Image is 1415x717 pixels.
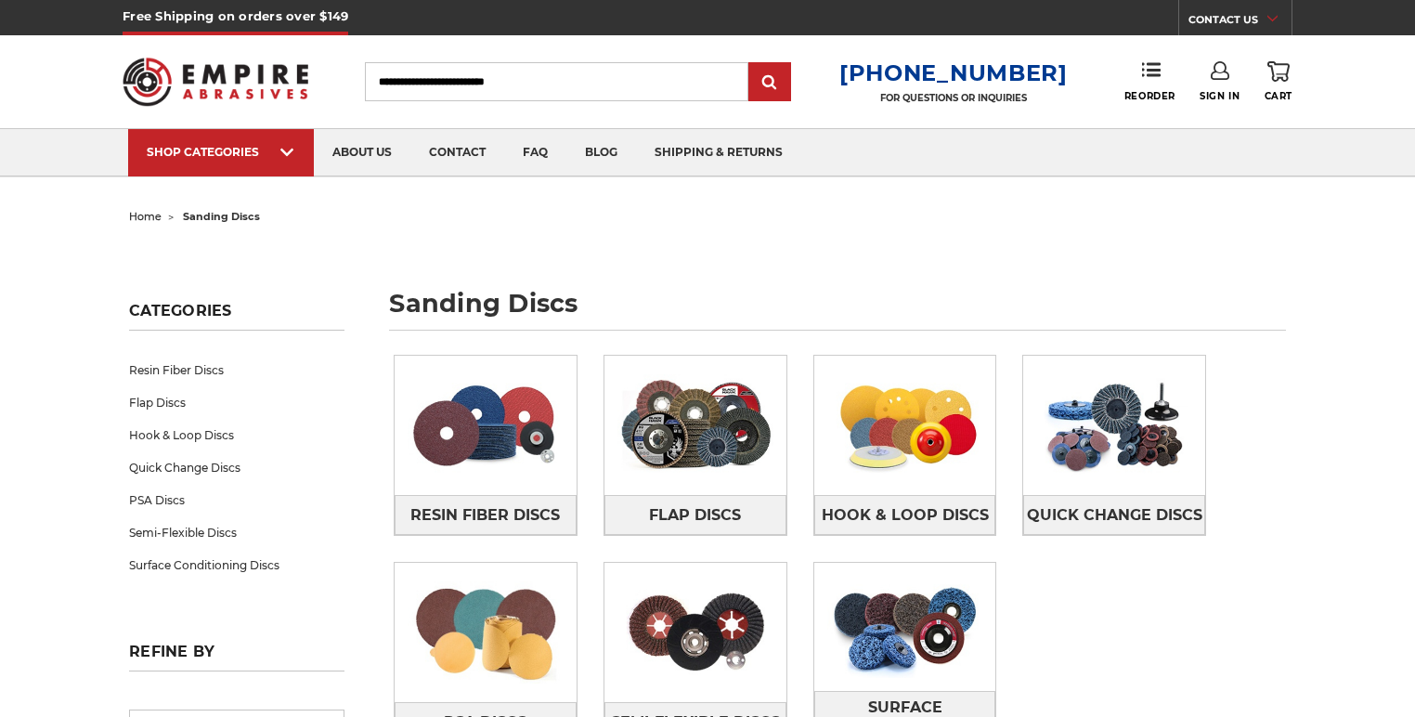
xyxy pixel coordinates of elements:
[395,568,577,697] img: PSA Discs
[822,500,989,531] span: Hook & Loop Discs
[129,419,344,451] a: Hook & Loop Discs
[410,129,504,176] a: contact
[129,210,162,223] a: home
[566,129,636,176] a: blog
[1188,9,1292,35] a: CONTACT US
[839,92,1068,104] p: FOR QUESTIONS OR INQUIRIES
[123,46,308,118] img: Empire Abrasives
[129,302,344,331] h5: Categories
[129,549,344,581] a: Surface Conditioning Discs
[410,500,560,531] span: Resin Fiber Discs
[604,568,786,697] img: Semi-Flexible Discs
[1027,500,1202,531] span: Quick Change Discs
[1023,361,1205,489] img: Quick Change Discs
[129,516,344,549] a: Semi-Flexible Discs
[636,129,801,176] a: shipping & returns
[314,129,410,176] a: about us
[814,361,996,489] img: Hook & Loop Discs
[1023,495,1205,535] a: Quick Change Discs
[814,495,996,535] a: Hook & Loop Discs
[1200,90,1240,102] span: Sign In
[395,495,577,535] a: Resin Fiber Discs
[649,500,741,531] span: Flap Discs
[389,291,1286,331] h1: sanding discs
[129,386,344,419] a: Flap Discs
[395,361,577,489] img: Resin Fiber Discs
[751,64,788,101] input: Submit
[839,59,1068,86] a: [PHONE_NUMBER]
[129,451,344,484] a: Quick Change Discs
[1124,90,1175,102] span: Reorder
[147,145,295,159] div: SHOP CATEGORIES
[129,643,344,671] h5: Refine by
[604,495,786,535] a: Flap Discs
[129,354,344,386] a: Resin Fiber Discs
[129,484,344,516] a: PSA Discs
[504,129,566,176] a: faq
[1124,61,1175,101] a: Reorder
[814,563,996,691] img: Surface Conditioning Discs
[183,210,260,223] span: sanding discs
[1265,61,1292,102] a: Cart
[1265,90,1292,102] span: Cart
[604,361,786,489] img: Flap Discs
